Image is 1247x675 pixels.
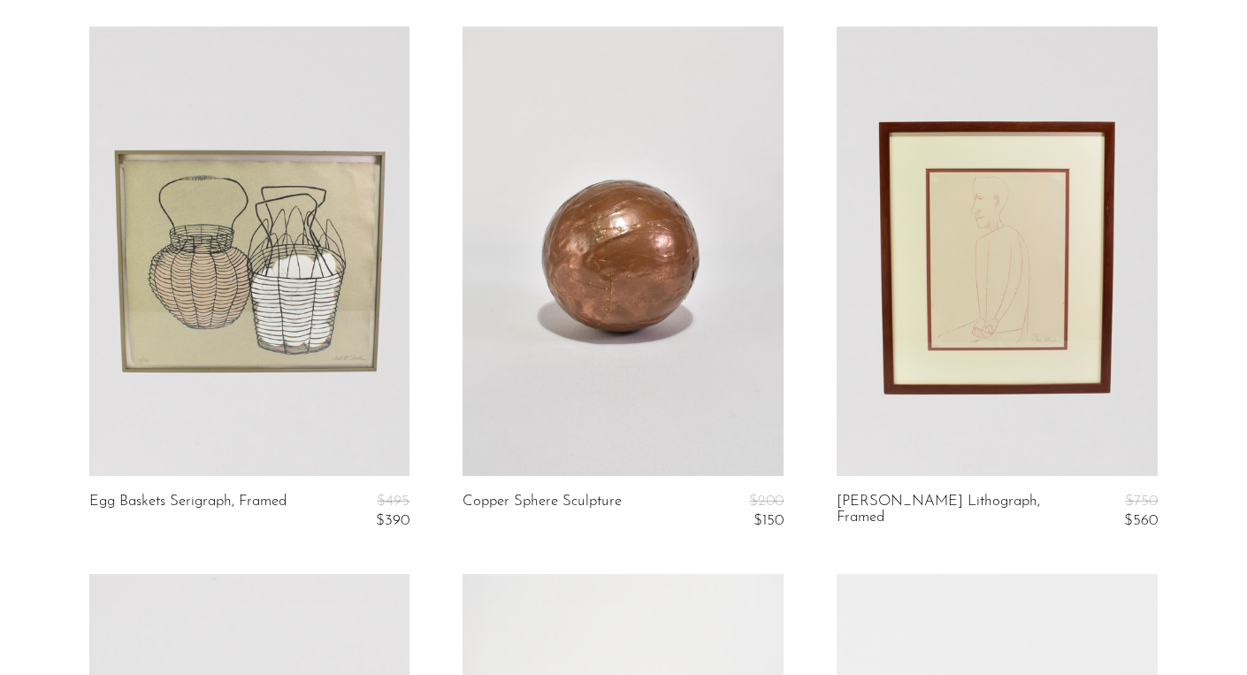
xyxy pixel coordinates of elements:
span: $560 [1124,513,1158,528]
span: $150 [754,513,784,528]
span: $495 [377,494,409,509]
a: [PERSON_NAME] Lithograph, Framed [837,494,1051,530]
a: Egg Baskets Serigraph, Framed [89,494,287,530]
span: $750 [1125,494,1158,509]
a: Copper Sphere Sculpture [463,494,622,530]
span: $200 [749,494,784,509]
span: $390 [376,513,409,528]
